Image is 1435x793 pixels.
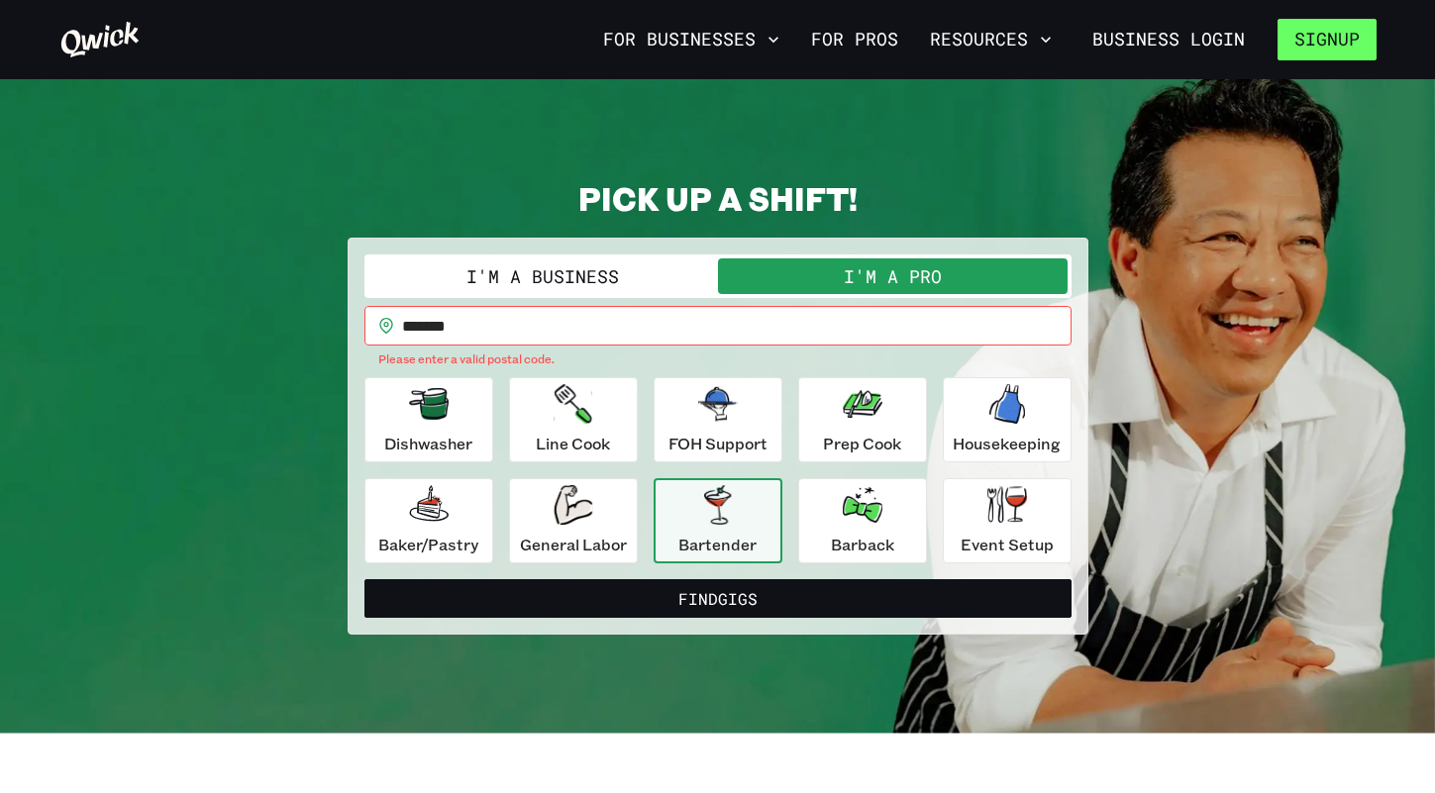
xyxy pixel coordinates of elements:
p: Bartender [678,533,757,556]
p: Dishwasher [384,432,472,455]
a: Business Login [1076,19,1262,60]
button: Housekeeping [943,377,1072,462]
p: Barback [831,533,894,556]
button: General Labor [509,478,638,563]
button: FOH Support [654,377,782,462]
button: Resources [922,23,1060,56]
p: Housekeeping [953,432,1061,455]
a: For Pros [803,23,906,56]
button: Bartender [654,478,782,563]
p: General Labor [520,533,627,556]
button: Signup [1278,19,1377,60]
button: Barback [798,478,927,563]
button: Prep Cook [798,377,927,462]
button: FindGigs [364,579,1072,619]
button: I'm a Pro [718,258,1068,294]
h2: PICK UP A SHIFT! [348,178,1088,218]
button: For Businesses [595,23,787,56]
p: Prep Cook [823,432,901,455]
p: Please enter a valid postal code. [378,349,1058,369]
button: Event Setup [943,478,1072,563]
p: Event Setup [961,533,1054,556]
p: Baker/Pastry [378,533,478,556]
button: Baker/Pastry [364,478,493,563]
button: Dishwasher [364,377,493,462]
p: Line Cook [536,432,610,455]
button: Line Cook [509,377,638,462]
p: FOH Support [668,432,768,455]
button: I'm a Business [368,258,718,294]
